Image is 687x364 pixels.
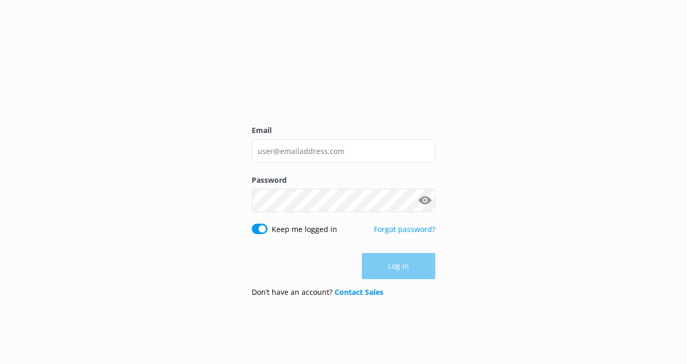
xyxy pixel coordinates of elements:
[252,125,435,136] label: Email
[335,287,383,297] a: Contact Sales
[252,174,435,186] label: Password
[374,224,435,234] a: Forgot password?
[272,224,337,235] label: Keep me logged in
[414,190,435,211] button: Show password
[252,286,383,298] p: Don’t have an account?
[252,139,435,163] input: user@emailaddress.com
